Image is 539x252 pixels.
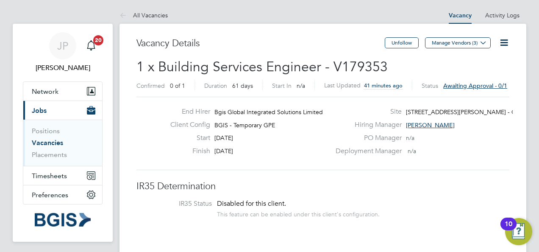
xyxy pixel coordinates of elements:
[214,134,233,142] span: [DATE]
[32,106,47,115] span: Jobs
[214,121,275,129] span: BGIS - Temporary GPE
[23,63,103,73] span: Jasmin Padmore
[331,147,402,156] label: Deployment Manager
[331,120,402,129] label: Hiring Manager
[23,213,103,227] a: Go to home page
[136,59,388,75] span: 1 x Building Services Engineer - V179353
[214,147,233,155] span: [DATE]
[217,208,380,218] div: This feature can be enabled under this client's configuration.
[164,147,210,156] label: Finish
[93,35,103,45] span: 20
[331,107,402,116] label: Site
[408,147,416,155] span: n/a
[119,11,168,19] a: All Vacancies
[505,218,532,245] button: Open Resource Center, 10 new notifications
[385,37,419,48] button: Unfollow
[443,82,507,90] span: Awaiting approval - 0/1
[32,172,67,180] span: Timesheets
[32,87,58,95] span: Network
[406,134,414,142] span: n/a
[35,213,91,227] img: bgis-logo-retina.png
[406,121,455,129] span: [PERSON_NAME]
[23,82,102,101] button: Network
[57,40,68,51] span: JP
[23,101,102,120] button: Jobs
[23,120,102,166] div: Jobs
[145,199,212,208] label: IR35 Status
[425,37,491,48] button: Manage Vendors (3)
[32,151,67,159] a: Placements
[32,139,63,147] a: Vacancies
[204,82,227,90] label: Duration
[324,81,361,89] label: Last Updated
[232,82,253,90] span: 61 days
[485,11,520,19] a: Activity Logs
[136,37,385,50] h3: Vacancy Details
[164,134,210,143] label: Start
[297,82,305,90] span: n/a
[449,12,472,19] a: Vacancy
[136,82,165,90] label: Confirmed
[136,180,509,193] h3: IR35 Determination
[331,134,402,143] label: PO Manager
[23,185,102,204] button: Preferences
[505,224,512,235] div: 10
[164,107,210,116] label: End Hirer
[23,32,103,73] a: JP[PERSON_NAME]
[214,108,323,116] span: Bgis Global Integrated Solutions Limited
[272,82,292,90] label: Start In
[13,24,113,242] nav: Main navigation
[406,108,523,116] span: [STREET_ADDRESS][PERSON_NAME] - GPE
[23,166,102,185] button: Timesheets
[83,32,100,59] a: 20
[170,82,185,90] span: 0 of 1
[217,199,286,208] span: Disabled for this client.
[164,120,210,129] label: Client Config
[364,82,403,89] span: 41 minutes ago
[32,191,68,199] span: Preferences
[32,127,60,135] a: Positions
[422,82,438,90] label: Status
